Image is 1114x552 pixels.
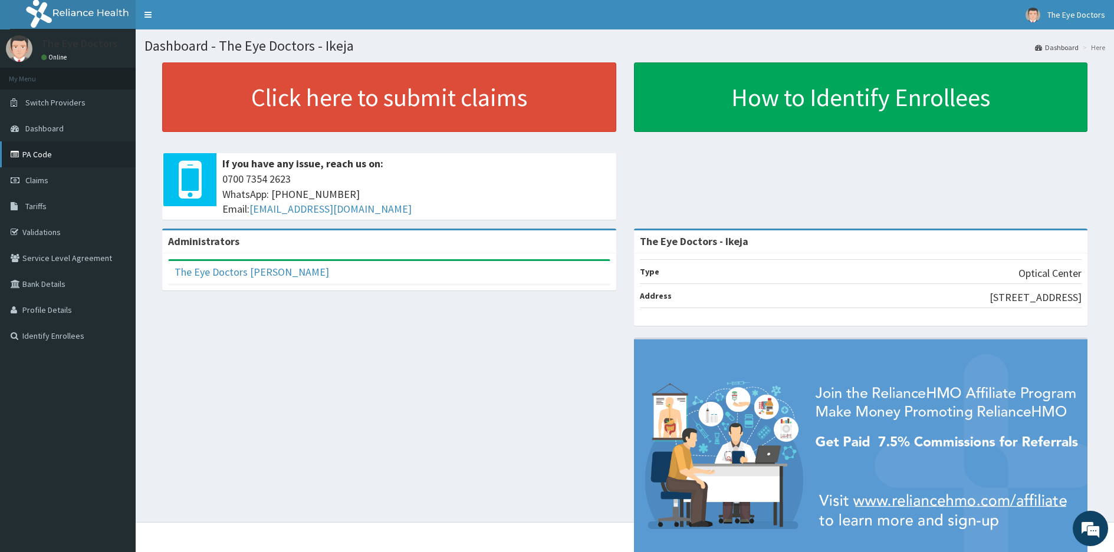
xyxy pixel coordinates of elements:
[168,234,239,248] b: Administrators
[25,175,48,186] span: Claims
[222,157,383,170] b: If you have any issue, reach us on:
[25,201,47,211] span: Tariffs
[222,171,610,217] span: 0700 7354 2623 WhatsApp: [PHONE_NUMBER] Email:
[640,234,748,248] strong: The Eye Doctors - Ikeja
[1080,42,1105,52] li: Here
[634,62,1088,132] a: How to Identify Enrollees
[6,35,32,62] img: User Image
[175,265,329,279] a: The Eye Doctors [PERSON_NAME]
[41,38,117,49] p: The Eye Doctors
[25,123,64,134] span: Dashboard
[144,38,1105,54] h1: Dashboard - The Eye Doctors - Ikeja
[1018,266,1082,281] p: Optical Center
[640,266,659,277] b: Type
[1026,8,1040,22] img: User Image
[162,62,616,132] a: Click here to submit claims
[640,290,672,301] b: Address
[249,202,412,216] a: [EMAIL_ADDRESS][DOMAIN_NAME]
[1035,42,1079,52] a: Dashboard
[1047,9,1105,20] span: The Eye Doctors
[41,53,70,61] a: Online
[990,290,1082,305] p: [STREET_ADDRESS]
[25,97,86,108] span: Switch Providers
